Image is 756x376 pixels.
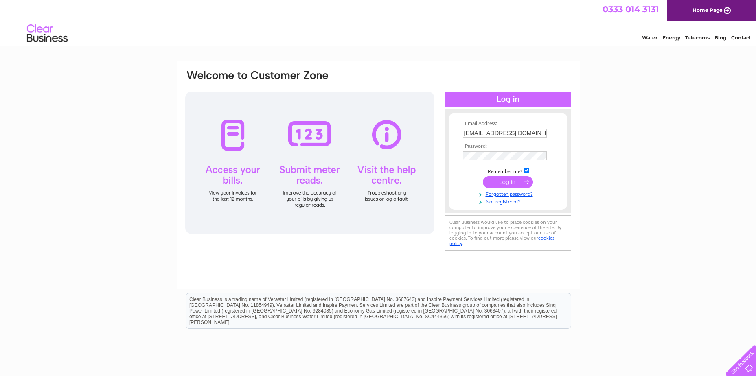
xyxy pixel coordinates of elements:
[714,35,726,41] a: Blog
[603,4,659,14] a: 0333 014 3131
[449,235,554,246] a: cookies policy
[463,197,555,205] a: Not registered?
[461,144,555,149] th: Password:
[463,190,555,197] a: Forgotten password?
[26,21,68,46] img: logo.png
[731,35,751,41] a: Contact
[186,4,571,39] div: Clear Business is a trading name of Verastar Limited (registered in [GEOGRAPHIC_DATA] No. 3667643...
[685,35,710,41] a: Telecoms
[445,215,571,251] div: Clear Business would like to place cookies on your computer to improve your experience of the sit...
[461,166,555,175] td: Remember me?
[461,121,555,127] th: Email Address:
[642,35,657,41] a: Water
[483,176,533,188] input: Submit
[662,35,680,41] a: Energy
